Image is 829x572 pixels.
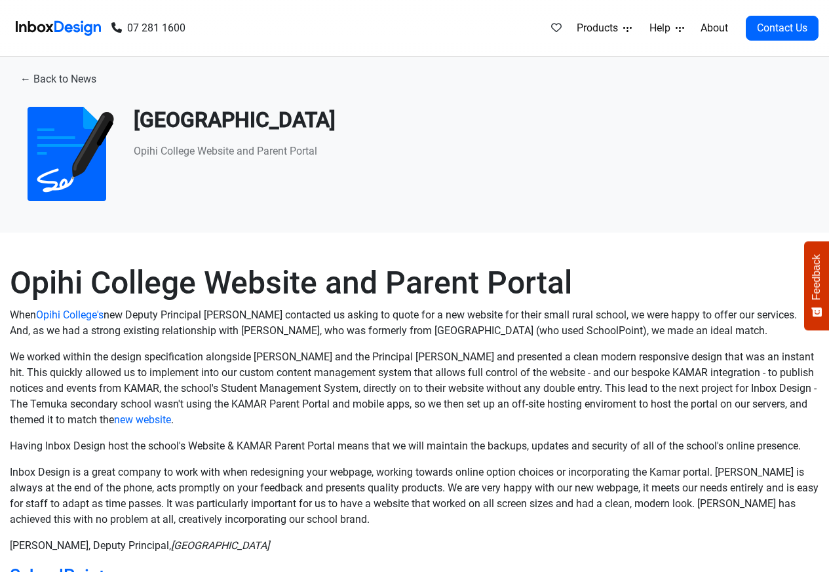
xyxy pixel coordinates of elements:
span: Feedback [811,254,822,300]
h1: Opihi College Website and Parent Portal [10,264,819,302]
footer: [PERSON_NAME], Deputy Principal, [10,538,819,554]
a: Contact Us [744,16,819,41]
a: new website [197,413,256,426]
p: ​Opihi College Website and Parent Portal [134,143,809,159]
heading: [GEOGRAPHIC_DATA] [134,107,809,133]
span: Products [573,20,620,36]
a: ← Back to News [10,67,107,91]
span: Help [646,20,672,36]
button: Feedback - Show survey [804,241,829,330]
a: Opihi College's [37,309,107,321]
a: About [693,15,729,41]
cite: Opihi College [174,539,282,552]
a: Help [641,15,686,41]
p: We worked within the design specification alongside [PERSON_NAME] and the Principal [PERSON_NAME]... [10,349,819,428]
p: Having Inbox Design host the school's Website & KAMAR Parent Portal means that we will maintain t... [10,438,819,454]
p: Inbox Design is a great company to work with when redesigning your webpage, working towards onlin... [10,465,819,527]
img: 2022_01_18_icon_signature.svg [20,107,114,201]
p: When new Deputy Principal [PERSON_NAME] contacted us asking to quote for a new website for their ... [10,307,819,339]
a: Products [568,15,634,41]
a: 07 281 1600 [111,20,182,36]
